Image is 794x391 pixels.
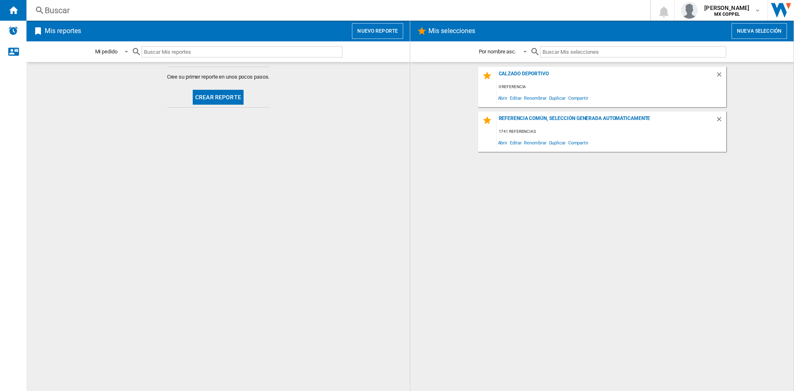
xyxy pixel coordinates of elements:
div: Calzado Deportivo [497,71,715,82]
h2: Mis selecciones [427,23,477,39]
div: Borrar [715,71,726,82]
button: Crear reporte [193,90,244,105]
span: Compartir [567,92,590,103]
span: Duplicar [548,137,567,148]
span: Editar [509,137,523,148]
div: 0 referencia [497,82,726,92]
span: [PERSON_NAME] [704,4,749,12]
div: 1741 referencias [497,127,726,137]
span: Editar [509,92,523,103]
input: Buscar Mis selecciones [540,46,726,58]
span: Compartir [567,137,590,148]
div: Referencia común, selección generada automáticamente [497,115,715,127]
button: Nuevo reporte [352,23,403,39]
div: Mi pedido [95,48,117,55]
span: Cree su primer reporte en unos pocos pasos. [167,73,270,81]
input: Buscar Mis reportes [141,46,342,58]
div: Por nombre asc. [479,48,517,55]
b: MX COPPEL [714,12,740,17]
h2: Mis reportes [43,23,83,39]
span: Abrir [497,137,509,148]
img: alerts-logo.svg [8,26,18,36]
div: Borrar [715,115,726,127]
span: Duplicar [548,92,567,103]
button: Nueva selección [732,23,787,39]
img: profile.jpg [681,2,698,19]
span: Renombrar [523,92,548,103]
span: Abrir [497,92,509,103]
div: Buscar [45,5,629,16]
span: Renombrar [523,137,548,148]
